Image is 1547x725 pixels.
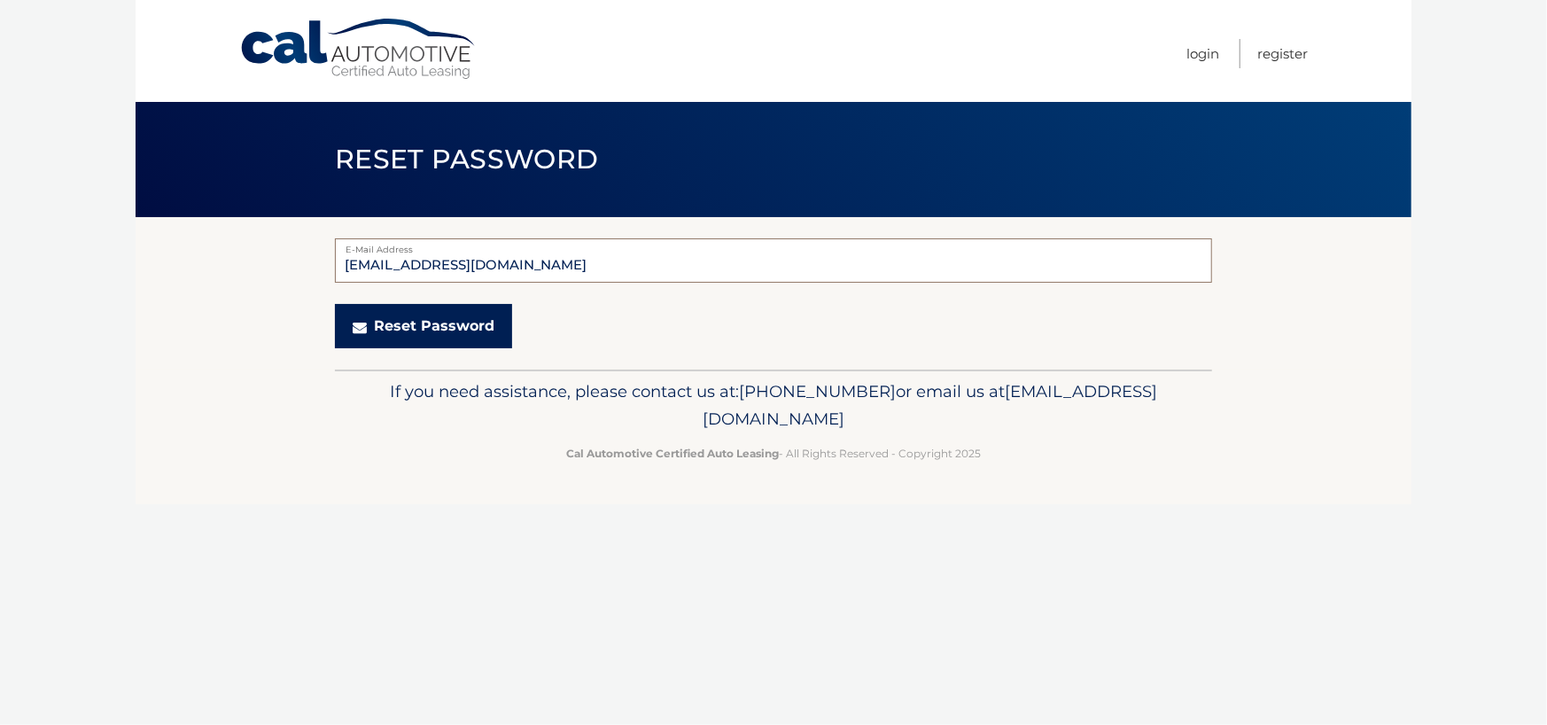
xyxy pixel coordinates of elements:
[346,378,1201,434] p: If you need assistance, please contact us at: or email us at
[335,238,1212,253] label: E-Mail Address
[335,238,1212,283] input: E-Mail Address
[335,304,512,348] button: Reset Password
[1257,39,1308,68] a: Register
[335,143,598,175] span: Reset Password
[346,444,1201,463] p: - All Rights Reserved - Copyright 2025
[1186,39,1219,68] a: Login
[566,447,779,460] strong: Cal Automotive Certified Auto Leasing
[239,18,478,81] a: Cal Automotive
[739,381,896,401] span: [PHONE_NUMBER]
